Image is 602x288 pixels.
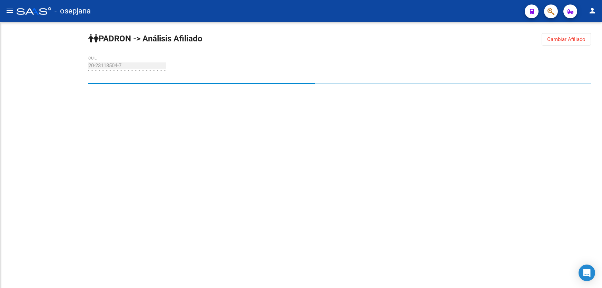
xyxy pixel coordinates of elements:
[55,3,91,19] span: - osepjana
[588,7,596,15] mat-icon: person
[547,36,585,42] span: Cambiar Afiliado
[579,265,595,281] div: Open Intercom Messenger
[88,34,203,43] strong: PADRON -> Análisis Afiliado
[6,7,14,15] mat-icon: menu
[542,33,591,46] button: Cambiar Afiliado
